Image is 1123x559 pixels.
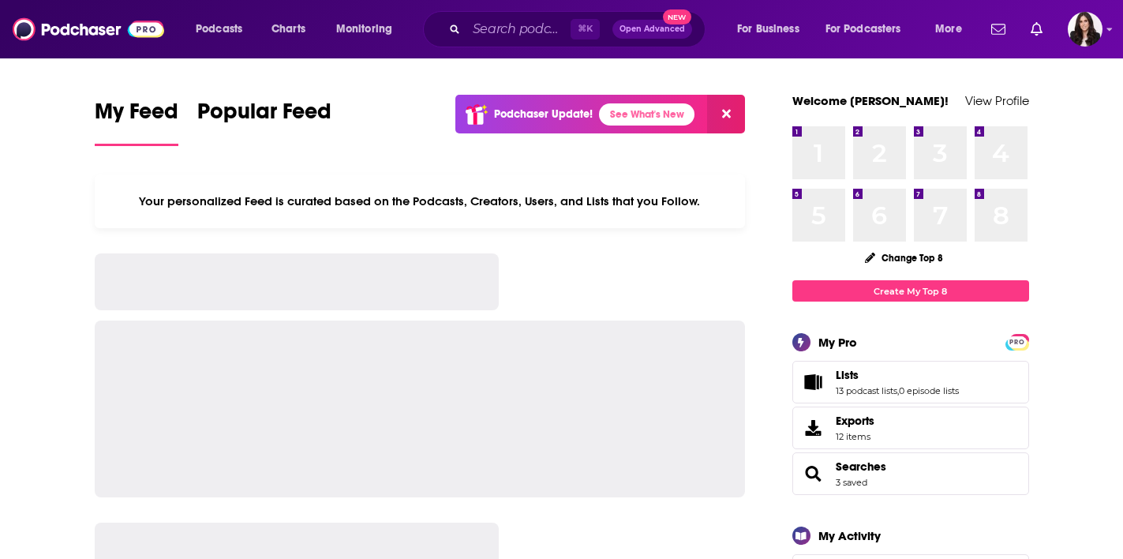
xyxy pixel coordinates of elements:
[792,361,1029,403] span: Lists
[494,107,593,121] p: Podchaser Update!
[663,9,691,24] span: New
[985,16,1012,43] a: Show notifications dropdown
[1068,12,1102,47] button: Show profile menu
[899,385,959,396] a: 0 episode lists
[1008,336,1027,348] span: PRO
[836,368,959,382] a: Lists
[197,98,331,146] a: Popular Feed
[935,18,962,40] span: More
[196,18,242,40] span: Podcasts
[95,174,746,228] div: Your personalized Feed is curated based on the Podcasts, Creators, Users, and Lists that you Follow.
[325,17,413,42] button: open menu
[818,528,881,543] div: My Activity
[261,17,315,42] a: Charts
[336,18,392,40] span: Monitoring
[965,93,1029,108] a: View Profile
[792,93,949,108] a: Welcome [PERSON_NAME]!
[612,20,692,39] button: Open AdvancedNew
[726,17,819,42] button: open menu
[1024,16,1049,43] a: Show notifications dropdown
[95,98,178,146] a: My Feed
[798,463,829,485] a: Searches
[792,452,1029,495] span: Searches
[197,98,331,134] span: Popular Feed
[798,417,829,439] span: Exports
[897,385,899,396] span: ,
[836,414,874,428] span: Exports
[836,460,886,474] a: Searches
[836,477,867,488] a: 3 saved
[836,368,859,382] span: Lists
[836,431,874,442] span: 12 items
[13,14,164,44] img: Podchaser - Follow, Share and Rate Podcasts
[825,18,901,40] span: For Podcasters
[599,103,694,126] a: See What's New
[792,280,1029,302] a: Create My Top 8
[818,335,857,350] div: My Pro
[737,18,799,40] span: For Business
[95,98,178,134] span: My Feed
[185,17,263,42] button: open menu
[1068,12,1102,47] span: Logged in as RebeccaShapiro
[466,17,571,42] input: Search podcasts, credits, & more...
[1068,12,1102,47] img: User Profile
[798,371,829,393] a: Lists
[815,17,924,42] button: open menu
[836,385,897,396] a: 13 podcast lists
[271,18,305,40] span: Charts
[855,248,953,268] button: Change Top 8
[924,17,982,42] button: open menu
[620,25,685,33] span: Open Advanced
[792,407,1029,449] a: Exports
[438,11,721,47] div: Search podcasts, credits, & more...
[571,19,600,39] span: ⌘ K
[1008,336,1027,347] a: PRO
